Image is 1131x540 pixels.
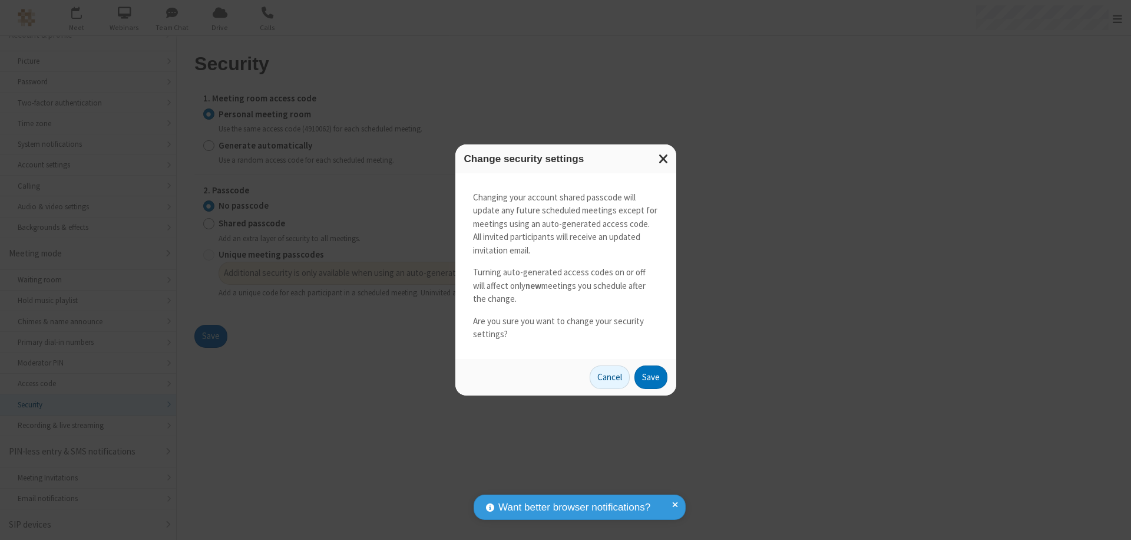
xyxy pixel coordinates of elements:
p: Are you sure you want to change your security settings? [473,315,659,341]
button: Cancel [590,366,630,389]
button: Save [634,366,667,389]
strong: new [525,280,541,291]
button: Close modal [652,144,676,173]
h3: Change security settings [464,153,667,164]
p: Turning auto-generated access codes on or off will affect only meetings you schedule after the ch... [473,266,659,306]
p: Changing your account shared passcode will update any future scheduled meetings except for meetin... [473,191,659,258]
span: Want better browser notifications? [498,500,650,515]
